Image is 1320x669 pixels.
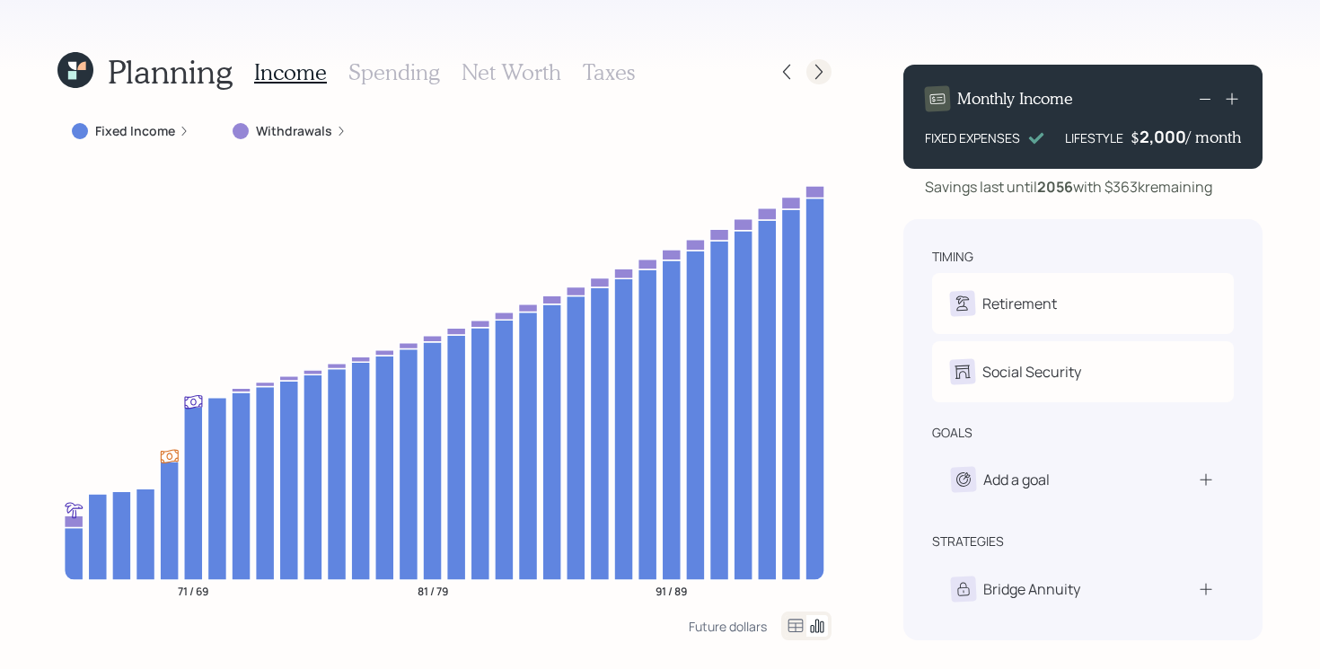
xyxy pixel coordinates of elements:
label: Withdrawals [256,122,332,140]
div: strategies [932,533,1004,550]
div: FIXED EXPENSES [925,128,1020,147]
div: Bridge Annuity [983,578,1080,600]
div: timing [932,248,973,266]
tspan: 91 / 89 [656,583,687,598]
div: Savings last until with $363k remaining [925,176,1212,198]
div: Add a goal [983,469,1050,490]
h3: Income [254,59,327,85]
h4: Monthly Income [957,89,1073,109]
h3: Spending [348,59,440,85]
tspan: 71 / 69 [178,583,208,598]
tspan: 81 / 79 [418,583,448,598]
h4: / month [1186,128,1241,147]
div: LIFESTYLE [1065,128,1123,147]
h1: Planning [108,52,233,91]
div: Future dollars [689,618,767,635]
h3: Net Worth [462,59,561,85]
label: Fixed Income [95,122,175,140]
b: 2056 [1037,177,1073,197]
h3: Taxes [583,59,635,85]
h4: $ [1131,128,1140,147]
div: Social Security [982,361,1081,383]
div: goals [932,424,972,442]
div: 2,000 [1140,126,1186,147]
div: Retirement [982,293,1057,314]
